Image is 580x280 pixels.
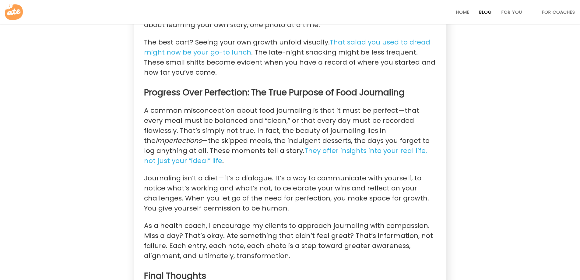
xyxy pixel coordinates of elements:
[144,105,436,166] p: A common misconception about food journaling is that it must be perfect — that every meal must be...
[144,87,405,98] strong: Progress Over Perfection: The True Purpose of Food Journaling
[144,221,436,261] p: As a health coach, I encourage my clients to approach journaling with compassion. Miss a day? Tha...
[501,10,522,15] a: For You
[479,10,492,15] a: Blog
[144,37,436,77] p: The best part? Seeing your own growth unfold visually. . The late-night snacking might be less fr...
[144,37,430,57] a: That salad you used to dread might now be your go-to lunch
[156,136,202,145] em: imperfections
[144,173,436,213] p: Journaling isn’t a diet — it’s a dialogue. It’s a way to communicate with yourself, to notice wha...
[144,146,427,166] a: They offer insights into your real life, not just your “ideal” life
[542,10,575,15] a: For Coaches
[456,10,469,15] a: Home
